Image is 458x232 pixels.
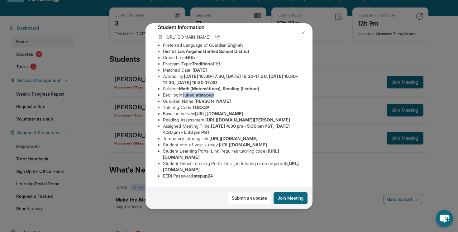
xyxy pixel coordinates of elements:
[301,30,306,35] img: Close Icon
[188,55,195,60] span: 6th
[193,67,207,73] span: [DATE]
[195,111,243,116] span: [URL][DOMAIN_NAME]
[178,49,249,54] span: Los Angeles Unified School District
[219,142,267,147] span: [URL][DOMAIN_NAME]
[163,98,300,104] li: Guardian Name :
[163,123,290,135] span: [DATE] 4:30 pm - 5:30 pm PST, [DATE] 4:30 pm - 5:30 pm PST
[228,192,271,204] a: Submit an update
[163,54,300,61] li: Grade Level:
[163,160,300,173] li: Student Direct Learning Portal Link (no tutoring code required) :
[194,98,231,104] span: [PERSON_NAME]
[205,117,290,122] span: [URL][DOMAIN_NAME][PERSON_NAME]
[163,73,300,86] li: Availability:
[192,105,209,110] span: TU8X2P
[163,148,300,160] li: Student Learning Portal Link (requires tutoring code) :
[274,192,308,204] button: Join Meeting
[163,61,300,67] li: Program Type:
[163,135,300,142] li: Temporary tutoring link :
[192,61,220,66] span: Traditional 1:1
[227,42,243,48] span: English
[163,117,300,123] li: Reading Assessment :
[194,173,213,178] span: stepup24
[163,48,300,54] li: District:
[436,210,453,227] button: chat-button
[163,42,300,48] li: Preferred Language of Guardian:
[163,73,298,85] span: [DATE] 16:30-17:30, [DATE] 16:30-17:30, [DATE] 16:30-17:30, [DATE] 16:30-17:30
[163,142,300,148] li: Student end-of-year survey :
[163,67,300,73] li: Matched Date:
[163,173,300,179] li: EEDI Password :
[163,86,300,92] li: Subject :
[163,123,300,135] li: Assigned Meeting Time :
[165,34,210,40] span: [URL][DOMAIN_NAME]
[183,92,214,97] span: lukeo.atstepup
[163,111,300,117] li: Baseline survey :
[163,92,300,98] li: Eedi login :
[209,136,258,141] span: [URL][DOMAIN_NAME]
[179,86,260,91] span: Math (Matemáticas), Reading (Lectura)
[158,23,300,31] h4: Student Information
[214,33,222,41] button: Copy link
[163,104,300,111] li: Tutoring Code :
